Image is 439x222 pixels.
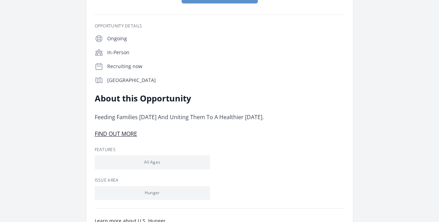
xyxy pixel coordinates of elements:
h3: Features [95,147,345,153]
p: Ongoing [107,35,345,42]
li: All Ages [95,155,210,169]
h2: About this Opportunity [95,93,298,104]
a: FIND OUT MORE [95,130,137,138]
p: Feeding Families [DATE] And Uniting Them To A Healthier [DATE]. [95,112,298,122]
li: Hunger [95,186,210,200]
p: [GEOGRAPHIC_DATA] [107,77,345,84]
p: In-Person [107,49,345,56]
h3: Opportunity Details [95,23,345,29]
p: Recruiting now [107,63,345,70]
h3: Issue area [95,178,345,183]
